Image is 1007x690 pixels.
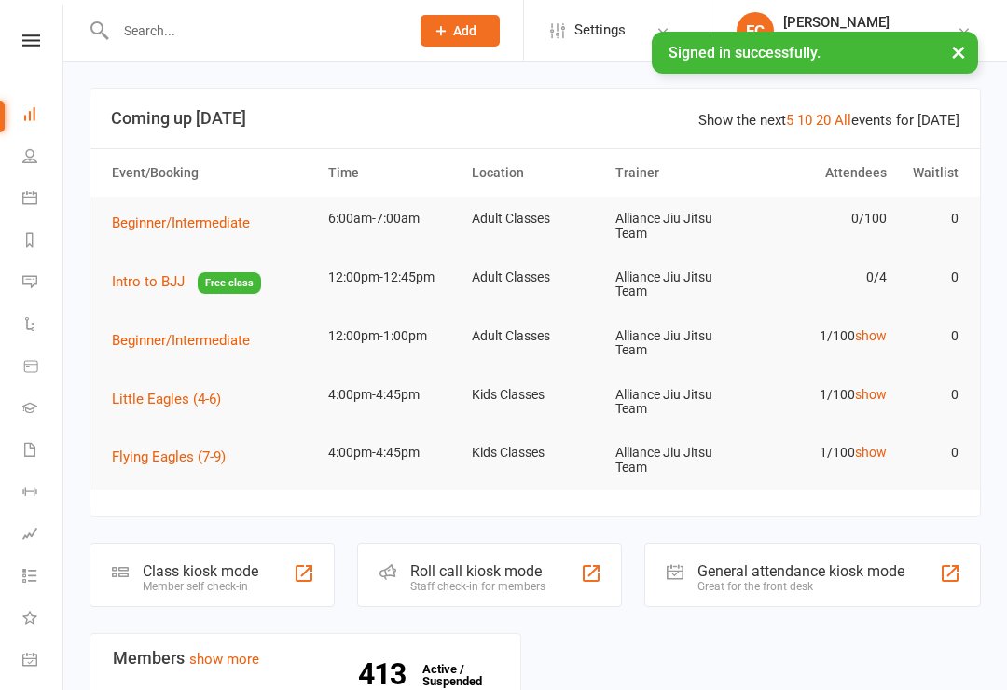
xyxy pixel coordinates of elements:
button: Flying Eagles (7-9) [112,446,239,468]
a: Reports [22,221,64,263]
div: General attendance kiosk mode [697,562,904,580]
td: Adult Classes [463,314,607,358]
span: Add [453,23,476,38]
div: [PERSON_NAME] [783,14,957,31]
td: 6:00am-7:00am [320,197,463,241]
th: Trainer [607,149,751,197]
span: Flying Eagles (7-9) [112,448,226,465]
h3: Coming up [DATE] [111,109,959,128]
div: Staff check-in for members [410,580,545,593]
a: All [835,112,851,129]
a: show [855,328,887,343]
a: show [855,387,887,402]
a: show [855,445,887,460]
span: Beginner/Intermediate [112,214,250,231]
div: FC [737,12,774,49]
input: Search... [110,18,396,44]
td: 12:00pm-1:00pm [320,314,463,358]
td: 0/100 [751,197,894,241]
td: Adult Classes [463,197,607,241]
button: Intro to BJJFree class [112,270,261,294]
span: Settings [574,9,626,51]
h3: Members [113,649,498,668]
div: Alliance [GEOGRAPHIC_DATA] [783,31,957,48]
td: 4:00pm-4:45pm [320,373,463,417]
a: General attendance kiosk mode [22,641,64,683]
td: Adult Classes [463,255,607,299]
td: 1/100 [751,314,894,358]
th: Location [463,149,607,197]
a: People [22,137,64,179]
span: Beginner/Intermediate [112,332,250,349]
div: Great for the front desk [697,580,904,593]
strong: 413 [358,660,413,688]
td: 0 [895,255,967,299]
a: 5 [786,112,793,129]
div: Member self check-in [143,580,258,593]
td: 0 [895,373,967,417]
td: 0 [895,314,967,358]
a: Product Sales [22,347,64,389]
span: Free class [198,272,261,294]
a: Dashboard [22,95,64,137]
button: Little Eagles (4-6) [112,388,234,410]
span: Intro to BJJ [112,273,185,290]
th: Event/Booking [103,149,320,197]
div: Class kiosk mode [143,562,258,580]
button: × [942,32,975,72]
td: 12:00pm-12:45pm [320,255,463,299]
a: 20 [816,112,831,129]
td: 0 [895,197,967,241]
td: 4:00pm-4:45pm [320,431,463,475]
a: Assessments [22,515,64,557]
td: Alliance Jiu Jitsu Team [607,255,751,314]
th: Time [320,149,463,197]
td: Alliance Jiu Jitsu Team [607,197,751,255]
td: Alliance Jiu Jitsu Team [607,373,751,432]
td: 0 [895,431,967,475]
td: Kids Classes [463,431,607,475]
td: 1/100 [751,431,894,475]
a: What's New [22,599,64,641]
a: Calendar [22,179,64,221]
div: Show the next events for [DATE] [698,109,959,131]
button: Add [421,15,500,47]
td: 0/4 [751,255,894,299]
th: Waitlist [895,149,967,197]
button: Beginner/Intermediate [112,212,263,234]
td: Alliance Jiu Jitsu Team [607,314,751,373]
span: Signed in successfully. [669,44,821,62]
td: Kids Classes [463,373,607,417]
button: Beginner/Intermediate [112,329,263,352]
span: Little Eagles (4-6) [112,391,221,407]
a: show more [189,651,259,668]
th: Attendees [751,149,894,197]
a: 10 [797,112,812,129]
td: Alliance Jiu Jitsu Team [607,431,751,490]
div: Roll call kiosk mode [410,562,545,580]
td: 1/100 [751,373,894,417]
